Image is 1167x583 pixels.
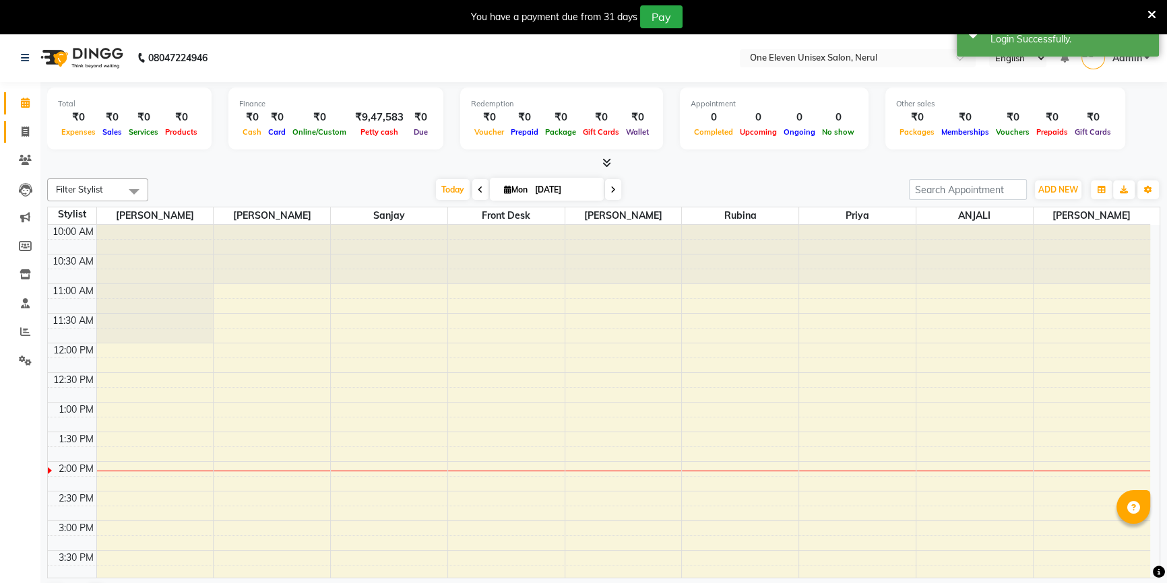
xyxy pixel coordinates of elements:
[507,127,542,137] span: Prepaid
[265,110,289,125] div: ₹0
[436,179,470,200] span: Today
[50,314,96,328] div: 11:30 AM
[409,110,433,125] div: ₹0
[819,110,858,125] div: 0
[909,179,1027,200] input: Search Appointment
[471,127,507,137] span: Voucher
[97,207,214,224] span: [PERSON_NAME]
[99,110,125,125] div: ₹0
[565,207,682,224] span: [PERSON_NAME]
[780,110,819,125] div: 0
[1038,184,1078,195] span: ADD NEW
[819,127,858,137] span: No show
[1112,51,1141,65] span: Admin
[1071,110,1114,125] div: ₹0
[48,207,96,221] div: Stylist
[579,110,623,125] div: ₹0
[1033,127,1071,137] span: Prepaids
[1034,207,1150,224] span: [PERSON_NAME]
[331,207,447,224] span: sanjay
[51,373,96,387] div: 12:30 PM
[56,432,96,446] div: 1:30 PM
[357,127,402,137] span: Petty cash
[916,207,1033,224] span: ANJALI
[531,180,598,200] input: 2025-09-01
[471,10,637,24] div: You have a payment due from 31 days
[542,127,579,137] span: Package
[56,403,96,417] div: 1:00 PM
[736,110,780,125] div: 0
[1081,46,1105,69] img: Admin
[542,110,579,125] div: ₹0
[56,462,96,476] div: 2:00 PM
[239,127,265,137] span: Cash
[896,98,1114,110] div: Other sales
[896,110,938,125] div: ₹0
[50,254,96,269] div: 10:30 AM
[58,110,99,125] div: ₹0
[51,343,96,357] div: 12:00 PM
[507,110,542,125] div: ₹0
[350,110,409,125] div: ₹9,47,583
[691,98,858,110] div: Appointment
[50,225,96,239] div: 10:00 AM
[1035,180,1081,199] button: ADD NEW
[471,110,507,125] div: ₹0
[50,284,96,298] div: 11:00 AM
[691,127,736,137] span: Completed
[162,110,201,125] div: ₹0
[99,127,125,137] span: Sales
[992,110,1033,125] div: ₹0
[471,98,652,110] div: Redemption
[148,39,208,77] b: 08047224946
[58,127,99,137] span: Expenses
[34,39,127,77] img: logo
[125,127,162,137] span: Services
[623,127,652,137] span: Wallet
[623,110,652,125] div: ₹0
[58,98,201,110] div: Total
[448,207,565,224] span: front desk
[289,127,350,137] span: Online/Custom
[265,127,289,137] span: Card
[1071,127,1114,137] span: Gift Cards
[501,184,531,195] span: Mon
[56,551,96,565] div: 3:30 PM
[799,207,916,224] span: priya
[938,127,992,137] span: Memberships
[992,127,1033,137] span: Vouchers
[239,110,265,125] div: ₹0
[410,127,431,137] span: Due
[56,491,96,506] div: 2:30 PM
[896,127,938,137] span: Packages
[736,127,780,137] span: Upcoming
[56,184,103,195] span: Filter Stylist
[289,110,350,125] div: ₹0
[691,110,736,125] div: 0
[938,110,992,125] div: ₹0
[640,5,683,28] button: Pay
[214,207,330,224] span: [PERSON_NAME]
[125,110,162,125] div: ₹0
[682,207,798,224] span: rubina
[579,127,623,137] span: Gift Cards
[162,127,201,137] span: Products
[239,98,433,110] div: Finance
[1033,110,1071,125] div: ₹0
[56,521,96,535] div: 3:00 PM
[780,127,819,137] span: Ongoing
[990,32,1149,46] div: Login Successfully.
